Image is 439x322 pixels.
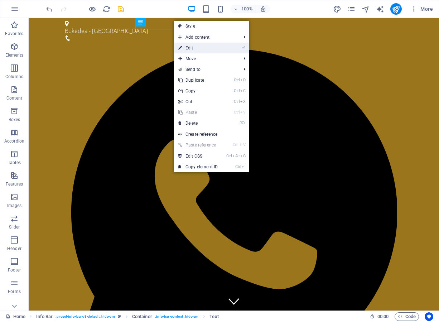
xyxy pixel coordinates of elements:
[36,312,53,321] span: Click to select. Double-click to edit
[155,312,198,321] span: . info-bar-content .hide-sm
[174,129,249,140] a: Create reference
[376,5,384,13] i: AI Writer
[231,5,256,13] button: 100%
[45,5,53,13] i: Undo: Change text (Ctrl+Z)
[260,6,266,12] i: On resize automatically adjust zoom level to fit chosen device.
[377,312,389,321] span: 00 00
[241,5,253,13] h6: 100%
[382,314,383,319] span: :
[174,32,238,43] span: Add content
[5,52,24,58] p: Elements
[395,312,419,321] button: Code
[174,107,222,118] a: CtrlVPaste
[234,88,240,93] i: Ctrl
[36,312,219,321] nav: breadcrumb
[5,31,23,37] p: Favorites
[8,267,21,273] p: Footer
[333,5,341,13] i: Design (Ctrl+Alt+Y)
[240,110,245,115] i: V
[232,154,240,158] i: Alt
[132,312,152,321] span: Click to select. Double-click to edit
[174,64,238,75] a: Send to
[7,246,21,251] p: Header
[174,96,222,107] a: CtrlXCut
[7,203,22,208] p: Images
[102,5,111,13] button: reload
[174,140,222,150] a: Ctrl⇧VPaste reference
[234,99,240,104] i: Ctrl
[240,88,245,93] i: C
[226,154,232,158] i: Ctrl
[174,21,249,32] a: Style
[243,143,245,147] i: V
[9,224,20,230] p: Slider
[347,5,356,13] button: pages
[425,312,433,321] button: Usercentrics
[174,118,222,129] a: ⌦Delete
[240,154,245,158] i: C
[102,5,111,13] i: Reload page
[9,117,20,122] p: Boxes
[410,5,433,13] span: More
[347,5,356,13] i: Pages (Ctrl+Alt+S)
[390,3,402,15] button: publish
[88,5,96,13] button: Click here to leave preview mode and continue editing
[242,164,245,169] i: I
[240,78,245,82] i: D
[56,312,115,321] span: . preset-info-bar-v3-default .hide-sm
[333,5,342,13] button: design
[398,312,416,321] span: Code
[407,3,436,15] button: More
[5,74,23,80] p: Columns
[174,53,238,64] span: Move
[4,138,24,144] p: Accordion
[235,164,241,169] i: Ctrl
[234,78,240,82] i: Ctrl
[242,45,245,50] i: ⏎
[376,5,385,13] button: text_generator
[362,5,370,13] button: navigator
[233,143,238,147] i: Ctrl
[174,75,222,86] a: CtrlDDuplicate
[8,289,21,294] p: Forms
[174,151,222,162] a: CtrlAltCEdit CSS
[6,181,23,187] p: Features
[240,121,245,125] i: ⌦
[118,314,121,318] i: This element is a customizable preset
[116,5,125,13] button: save
[8,160,21,165] p: Tables
[6,312,25,321] a: Click to cancel selection. Double-click to open Pages
[174,86,222,96] a: CtrlCCopy
[362,5,370,13] i: Navigator
[45,5,53,13] button: undo
[234,110,240,115] i: Ctrl
[6,95,22,101] p: Content
[117,5,125,13] i: Save (Ctrl+S)
[370,312,389,321] h6: Session time
[240,99,245,104] i: X
[174,162,222,172] a: CtrlICopy element ID
[239,143,242,147] i: ⇧
[392,5,400,13] i: Publish
[209,312,218,321] span: Click to select. Double-click to edit
[174,43,222,53] a: ⏎Edit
